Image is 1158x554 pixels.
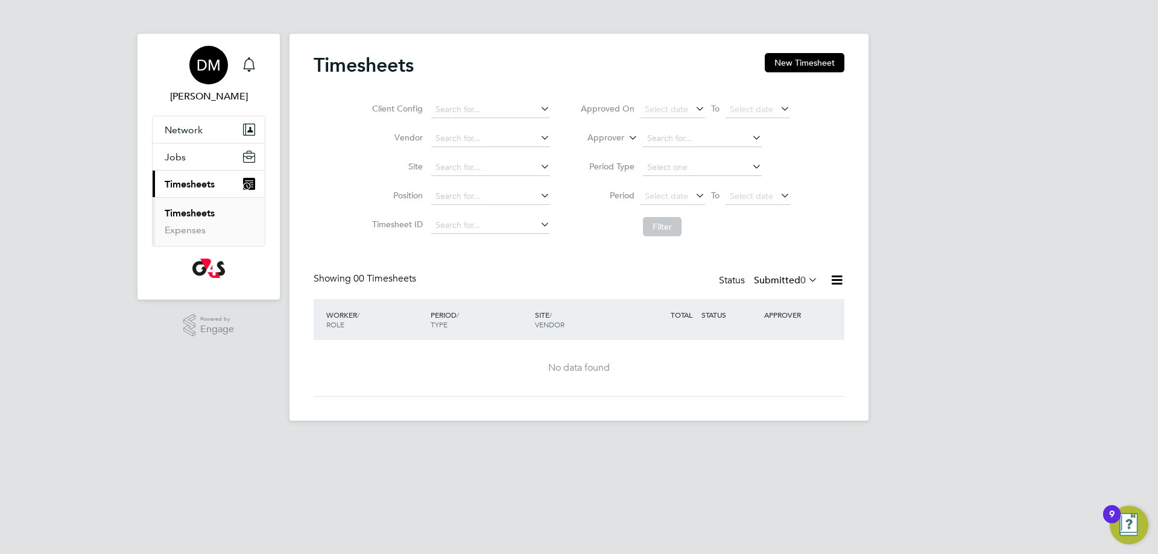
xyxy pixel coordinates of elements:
span: ROLE [326,319,344,329]
label: Position [369,190,423,201]
div: 9 [1109,514,1115,530]
input: Select one [643,159,762,176]
label: Client Config [369,103,423,114]
div: No data found [326,362,832,374]
div: PERIOD [428,304,532,335]
span: Powered by [200,314,234,324]
span: Select date [645,190,688,201]
button: Timesheets [153,171,265,197]
button: Filter [643,217,682,236]
span: TOTAL [671,310,692,319]
span: To [707,101,723,116]
a: Timesheets [165,207,215,219]
span: / [457,310,459,319]
input: Search for... [431,130,550,147]
label: Approver [570,132,624,144]
span: Jobs [165,151,186,163]
a: DM[PERSON_NAME] [152,46,265,104]
div: Status [719,272,820,289]
span: To [707,187,723,203]
a: Go to home page [152,259,265,278]
nav: Main navigation [138,34,280,300]
input: Search for... [431,159,550,176]
img: g4s-logo-retina.png [192,259,225,278]
input: Search for... [431,217,550,234]
span: 0 [800,274,806,286]
span: TYPE [431,319,448,329]
label: Site [369,161,423,172]
div: Showing [314,272,419,285]
label: Approved On [580,103,634,114]
button: Open Resource Center, 9 new notifications [1110,506,1148,544]
label: Submitted [754,274,818,286]
span: DM [197,57,221,73]
span: Timesheets [165,178,215,190]
button: New Timesheet [765,53,844,72]
div: SITE [532,304,636,335]
span: VENDOR [535,319,565,329]
button: Jobs [153,143,265,170]
input: Search for... [431,188,550,205]
span: 00 Timesheets [353,272,416,285]
a: Expenses [165,224,206,236]
span: / [357,310,359,319]
label: Period Type [580,161,634,172]
label: Period [580,190,634,201]
a: Powered byEngage [183,314,235,337]
div: Timesheets [153,197,265,246]
div: APPROVER [761,304,824,326]
input: Search for... [643,130,762,147]
span: Select date [730,190,773,201]
span: Engage [200,324,234,335]
h2: Timesheets [314,53,414,77]
div: WORKER [323,304,428,335]
label: Timesheet ID [369,219,423,230]
input: Search for... [431,101,550,118]
span: Dyanne Matthew [152,89,265,104]
label: Vendor [369,132,423,143]
div: STATUS [698,304,761,326]
span: Network [165,124,203,136]
span: Select date [645,104,688,115]
span: / [549,310,552,319]
button: Network [153,116,265,143]
span: Select date [730,104,773,115]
